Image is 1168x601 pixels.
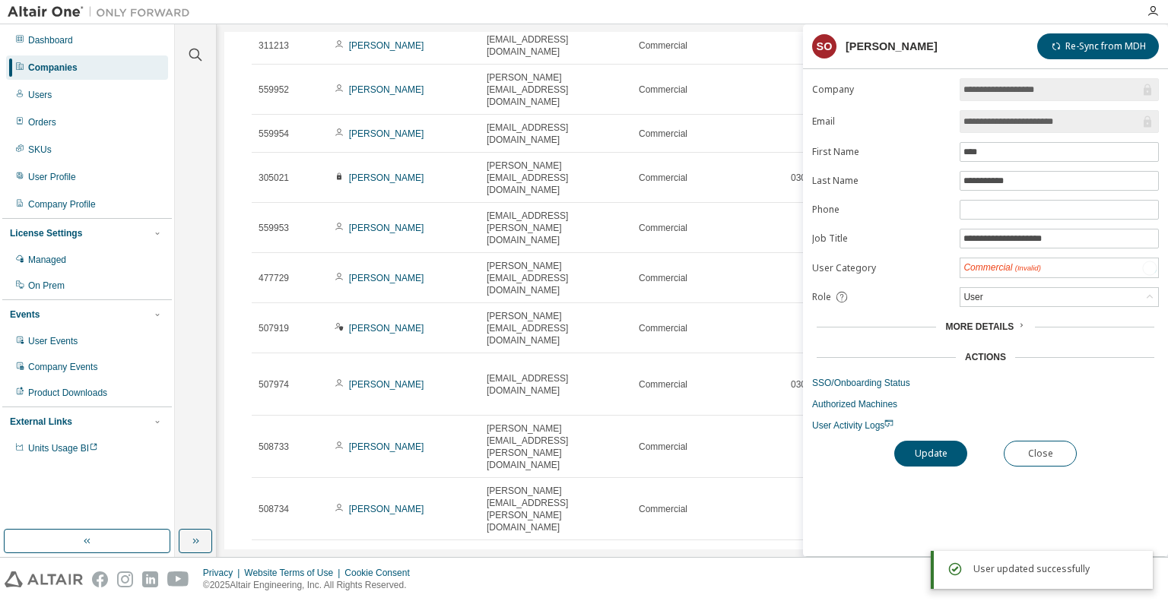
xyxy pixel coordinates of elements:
[812,232,951,245] label: Job Title
[639,503,687,515] span: Commercial
[167,571,189,587] img: youtube.svg
[349,441,424,452] a: [PERSON_NAME]
[639,172,687,184] span: Commercial
[1015,264,1041,272] span: (Invalid)
[28,89,52,101] div: Users
[812,377,1159,389] a: SSO/Onboarding Status
[28,361,97,373] div: Company Events
[10,416,72,428] div: External Links
[812,115,951,128] label: Email
[92,571,108,587] img: facebook.svg
[259,128,289,140] span: 559954
[487,210,625,246] span: [EMAIL_ADDRESS][PERSON_NAME][DOMAIN_NAME]
[639,441,687,453] span: Commercial
[10,308,40,321] div: Events
[244,567,344,579] div: Website Terms of Use
[639,272,687,284] span: Commercial
[487,485,625,533] span: [PERSON_NAME][EMAIL_ADDRESS][PERSON_NAME][DOMAIN_NAME]
[203,579,419,592] p: © 2025 Altair Engineering, Inc. All Rights Reserved.
[487,122,625,146] span: [EMAIL_ADDRESS][DOMAIN_NAME]
[639,222,687,234] span: Commercial
[639,84,687,96] span: Commercial
[963,261,1040,274] div: Commercial
[812,175,951,187] label: Last Name
[960,288,1158,306] div: User
[791,172,852,184] span: 0300 168 1238
[960,258,1158,277] div: Commercial (Invalid)
[639,378,687,391] span: Commercial
[487,260,625,296] span: [PERSON_NAME][EMAIL_ADDRESS][DOMAIN_NAME]
[203,567,244,579] div: Privacy
[28,443,98,454] span: Units Usage BI
[1037,33,1159,59] button: Re-Sync from MDH
[259,441,289,453] span: 508733
[117,571,133,587] img: instagram.svg
[28,171,76,183] div: User Profile
[349,504,424,514] a: [PERSON_NAME]
[639,128,687,140] span: Commercial
[259,272,289,284] span: 477729
[812,262,951,274] label: User Category
[965,351,1006,363] div: Actions
[349,40,424,51] a: [PERSON_NAME]
[487,160,625,196] span: [PERSON_NAME][EMAIL_ADDRESS][DOMAIN_NAME]
[28,198,96,210] div: Company Profile
[1004,441,1077,467] button: Close
[812,398,1159,410] a: Authorized Machines
[812,420,893,431] span: User Activity Logs
[28,62,78,74] div: Companies
[349,172,424,183] a: [PERSON_NAME]
[259,322,289,334] span: 507919
[28,280,65,292] div: On Prem
[945,321,1014,332] span: More Details
[28,254,66,266] div: Managed
[8,5,198,20] img: Altair One
[5,571,83,587] img: altair_logo.svg
[259,172,289,184] span: 305021
[349,84,424,95] a: [PERSON_NAME]
[349,128,424,139] a: [PERSON_NAME]
[791,378,849,391] span: 03001 693571
[961,289,985,305] div: User
[259,503,289,515] span: 508734
[487,71,625,108] span: [PERSON_NAME][EMAIL_ADDRESS][DOMAIN_NAME]
[487,33,625,58] span: [EMAIL_ADDRESS][DOMAIN_NAME]
[812,84,951,96] label: Company
[344,567,418,579] div: Cookie Consent
[349,273,424,283] a: [PERSON_NAME]
[28,335,78,347] div: User Events
[812,146,951,158] label: First Name
[349,323,424,334] a: [PERSON_NAME]
[639,322,687,334] span: Commercial
[259,84,289,96] span: 559952
[487,372,625,397] span: [EMAIL_ADDRESS][DOMAIN_NAME]
[259,222,289,234] span: 559953
[10,227,82,239] div: License Settings
[28,116,56,128] div: Orders
[349,379,424,390] a: [PERSON_NAME]
[259,40,289,52] span: 311213
[28,387,107,399] div: Product Downloads
[487,310,625,346] span: [PERSON_NAME][EMAIL_ADDRESS][DOMAIN_NAME]
[846,40,938,52] div: [PERSON_NAME]
[894,441,967,467] button: Update
[349,223,424,233] a: [PERSON_NAME]
[812,291,831,303] span: Role
[812,204,951,216] label: Phone
[973,560,1141,578] div: User updated successfully
[28,144,52,156] div: SKUs
[28,34,73,46] div: Dashboard
[812,34,836,59] div: SO
[142,571,158,587] img: linkedin.svg
[487,422,625,471] span: [PERSON_NAME][EMAIL_ADDRESS][PERSON_NAME][DOMAIN_NAME]
[259,378,289,391] span: 507974
[639,40,687,52] span: Commercial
